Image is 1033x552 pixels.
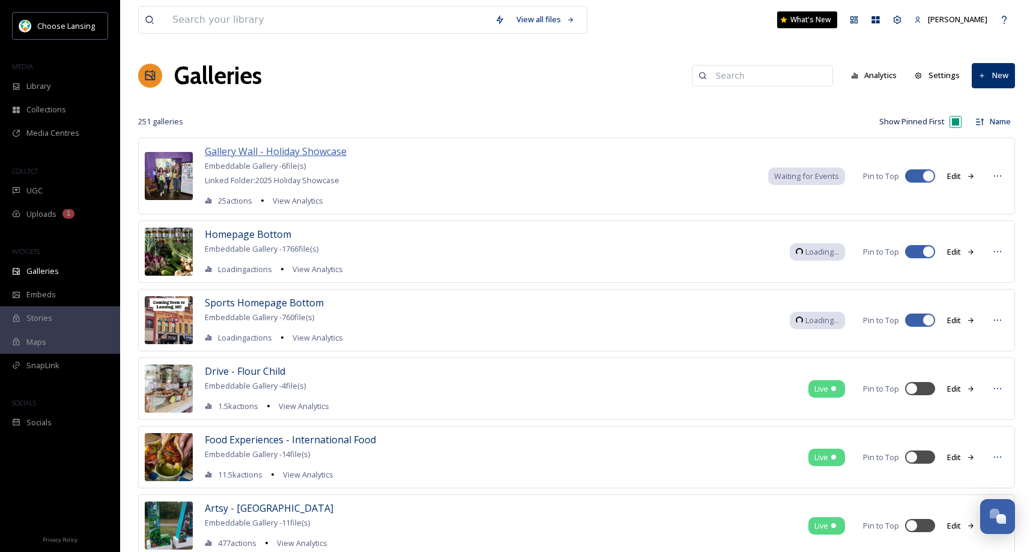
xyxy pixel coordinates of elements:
span: Pin to Top [863,520,899,532]
span: Homepage Bottom [205,228,291,241]
span: Pin to Top [863,452,899,463]
span: Privacy Policy [43,536,77,544]
a: View Analytics [267,193,323,208]
span: 477 actions [218,538,256,549]
span: Media Centres [26,127,79,139]
button: Analytics [845,64,903,87]
a: View Analytics [286,330,343,345]
img: 423e8d01-1615-41bc-ae08-bf2a9e0b5265.jpg [145,152,193,200]
button: Edit [941,165,981,188]
div: 1 [62,209,74,219]
a: Privacy Policy [43,532,77,546]
button: New [972,63,1015,88]
button: Edit [941,309,981,332]
span: View Analytics [292,264,343,274]
span: Collections [26,104,66,115]
span: View Analytics [292,332,343,343]
span: Gallery Wall - Holiday Showcase [205,145,347,158]
span: Library [26,80,50,92]
span: Live [814,383,828,395]
img: a67a5d78-8d6e-4623-aafa-37796b7563c3.jpg [145,365,193,413]
button: Settings [909,64,966,87]
span: View Analytics [279,401,329,411]
span: Embeddable Gallery - 760 file(s) [205,312,314,323]
span: Embeddable Gallery - 6 file(s) [205,160,306,171]
span: 1.5k actions [218,401,258,412]
a: Settings [909,64,972,87]
span: Pin to Top [863,383,899,395]
div: Name [986,112,1015,132]
a: Linked Folder:2025 Holiday Showcase [205,173,347,187]
span: Choose Lansing [37,20,95,31]
span: SnapLink [26,360,59,371]
a: View Analytics [271,536,327,550]
a: What's New [777,11,837,28]
span: Waiting for Events [774,171,839,182]
img: 871b5542-4d85-47d7-9133-e5e237ace5ac.jpg [145,502,193,550]
span: View Analytics [273,195,323,206]
span: Embeddable Gallery - 4 file(s) [205,380,306,391]
span: SOCIALS [12,398,36,407]
span: UGC [26,185,43,196]
button: Edit [941,377,981,401]
span: MEDIA [12,62,33,71]
a: View Analytics [273,399,329,413]
span: Stories [26,312,52,324]
span: Galleries [26,265,59,277]
a: [PERSON_NAME] [908,8,993,31]
span: Maps [26,336,46,348]
span: Drive - Flour Child [205,365,285,378]
span: Pin to Top [863,171,899,182]
span: View Analytics [277,538,327,548]
span: Uploads [26,208,56,220]
a: View Analytics [277,467,333,482]
span: Loading actions [218,332,272,344]
span: [PERSON_NAME] [928,14,987,25]
span: 11.5k actions [218,469,262,481]
button: Edit [941,514,981,538]
img: cfc55e84-68ad-49b2-af3d-ba5a99e9780d.jpg [145,228,193,276]
span: Embeds [26,289,56,300]
input: Search [710,64,826,88]
span: View Analytics [283,469,333,480]
span: Socials [26,417,52,428]
span: Live [814,452,828,463]
img: logo.jpeg [19,20,31,32]
span: Loading... [805,246,839,258]
span: WIDGETS [12,247,40,256]
span: Food Experiences - International Food [205,433,376,446]
span: Artsy - [GEOGRAPHIC_DATA] [205,502,333,515]
input: Search your library [166,7,489,33]
span: Embeddable Gallery - 1766 file(s) [205,243,318,254]
img: cecbb798-a18b-4d0c-9a8f-474797b97dd4.jpg [145,433,193,481]
span: Linked Folder: 2025 Holiday Showcase [205,175,339,186]
span: 251 galleries [138,116,183,127]
span: 25 actions [218,195,252,207]
button: Edit [941,240,981,264]
button: Edit [941,446,981,469]
span: Loading... [805,315,839,326]
span: Embeddable Gallery - 11 file(s) [205,517,310,528]
span: COLLECT [12,166,38,175]
span: Show Pinned First [879,116,945,127]
span: Sports Homepage Bottom [205,296,324,309]
img: ff483c37-99ef-44dc-b492-b983fac3003c.jpg [145,296,193,344]
a: Analytics [845,64,909,87]
span: Live [814,520,828,532]
a: View all files [510,8,581,31]
span: Loading actions [218,264,272,275]
button: Open Chat [980,499,1015,534]
span: Embeddable Gallery - 14 file(s) [205,449,310,459]
span: Pin to Top [863,246,899,258]
span: Pin to Top [863,315,899,326]
a: Galleries [174,58,262,94]
a: View Analytics [286,262,343,276]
